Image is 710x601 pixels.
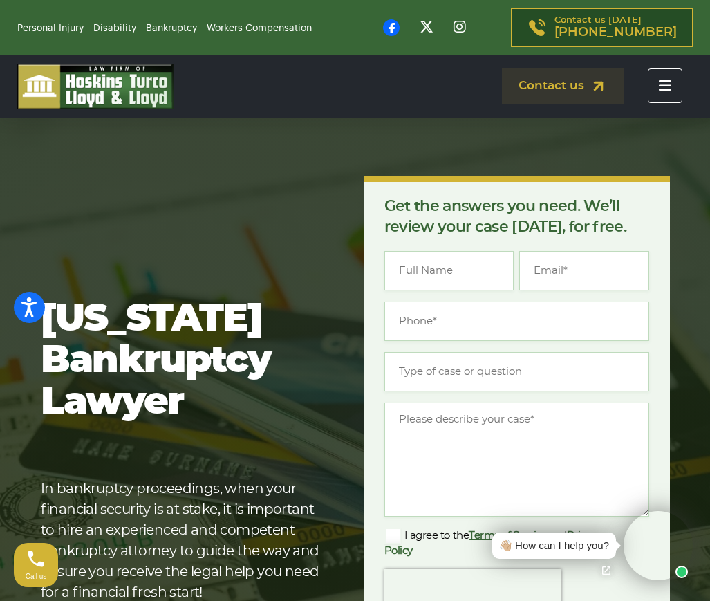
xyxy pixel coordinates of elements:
[384,302,649,341] input: Phone*
[469,530,548,541] a: Terms of Service
[17,24,84,33] a: Personal Injury
[384,251,514,290] input: Full Name
[41,299,319,423] h1: [US_STATE] Bankruptcy Lawyer
[384,196,649,237] p: Get the answers you need. We’ll review your case [DATE], for free.
[554,26,677,39] span: [PHONE_NUMBER]
[207,24,312,33] a: Workers Compensation
[26,573,47,580] span: Call us
[592,556,621,585] a: Open chat
[554,16,677,39] p: Contact us [DATE]
[502,68,624,104] a: Contact us
[93,24,136,33] a: Disability
[17,64,174,109] img: logo
[146,24,197,33] a: Bankruptcy
[384,352,649,391] input: Type of case or question
[384,528,627,558] label: I agree to the and
[648,68,682,103] button: Toggle navigation
[519,251,649,290] input: Email*
[511,8,693,47] a: Contact us [DATE][PHONE_NUMBER]
[499,538,609,554] div: 👋🏼 How can I help you?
